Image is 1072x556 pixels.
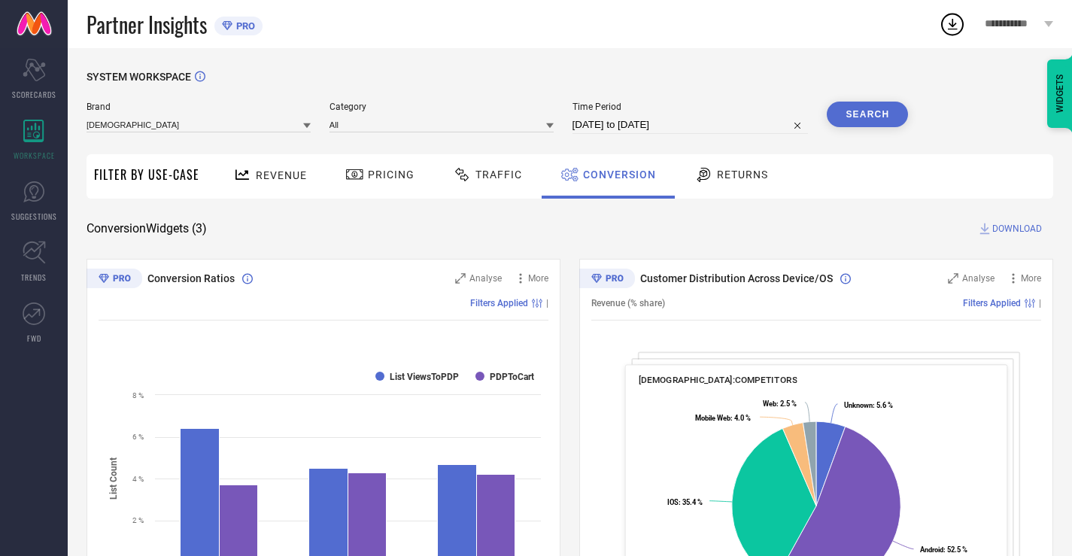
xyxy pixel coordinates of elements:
[1021,273,1041,284] span: More
[939,11,966,38] div: Open download list
[490,372,534,382] text: PDPToCart
[87,269,142,291] div: Premium
[827,102,908,127] button: Search
[639,375,797,385] span: [DEMOGRAPHIC_DATA]:COMPETITORS
[132,516,144,524] text: 2 %
[667,498,679,506] tspan: IOS
[948,273,958,284] svg: Zoom
[94,166,199,184] span: Filter By Use-Case
[695,414,751,422] text: : 4.0 %
[579,269,635,291] div: Premium
[640,272,833,284] span: Customer Distribution Across Device/OS
[87,71,191,83] span: SYSTEM WORKSPACE
[390,372,459,382] text: List ViewsToPDP
[232,20,255,32] span: PRO
[11,211,57,222] span: SUGGESTIONS
[27,333,41,344] span: FWD
[717,169,768,181] span: Returns
[87,102,311,112] span: Brand
[962,273,995,284] span: Analyse
[528,273,548,284] span: More
[455,273,466,284] svg: Zoom
[470,298,528,308] span: Filters Applied
[87,221,207,236] span: Conversion Widgets ( 3 )
[572,102,809,112] span: Time Period
[147,272,235,284] span: Conversion Ratios
[21,272,47,283] span: TRENDS
[12,89,56,100] span: SCORECARDS
[14,150,55,161] span: WORKSPACE
[844,401,893,409] text: : 5.6 %
[591,298,665,308] span: Revenue (% share)
[132,391,144,400] text: 8 %
[469,273,502,284] span: Analyse
[329,102,554,112] span: Category
[920,545,967,554] text: : 52.5 %
[475,169,522,181] span: Traffic
[695,414,730,422] tspan: Mobile Web
[667,498,703,506] text: : 35.4 %
[546,298,548,308] span: |
[844,401,873,409] tspan: Unknown
[763,400,776,408] tspan: Web
[963,298,1021,308] span: Filters Applied
[992,221,1042,236] span: DOWNLOAD
[920,545,943,554] tspan: Android
[87,9,207,40] span: Partner Insights
[132,433,144,441] text: 6 %
[132,475,144,483] text: 4 %
[572,116,809,134] input: Select time period
[583,169,656,181] span: Conversion
[108,457,119,500] tspan: List Count
[1039,298,1041,308] span: |
[256,169,307,181] span: Revenue
[368,169,415,181] span: Pricing
[763,400,797,408] text: : 2.5 %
